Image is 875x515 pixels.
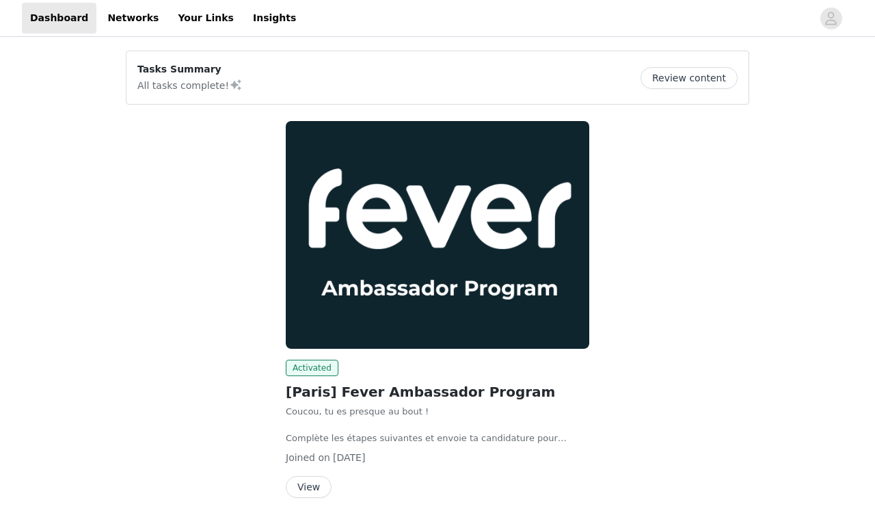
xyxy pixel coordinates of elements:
[137,62,243,77] p: Tasks Summary
[333,452,365,463] span: [DATE]
[137,77,243,93] p: All tasks complete!
[170,3,242,34] a: Your Links
[286,360,338,376] span: Activated
[99,3,167,34] a: Networks
[22,3,96,34] a: Dashboard
[286,432,589,445] p: Complète les étapes suivantes et envoie ta candidature pour devenir (environ 3 minutes). Notre éq...
[286,452,330,463] span: Joined on
[641,67,738,89] button: Review content
[286,476,332,498] button: View
[286,482,332,492] a: View
[286,405,589,419] p: Coucou, tu es presque au bout !
[245,3,304,34] a: Insights
[824,8,837,29] div: avatar
[286,121,589,349] img: Fever Ambassadors
[286,382,589,402] h2: [Paris] Fever Ambassador Program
